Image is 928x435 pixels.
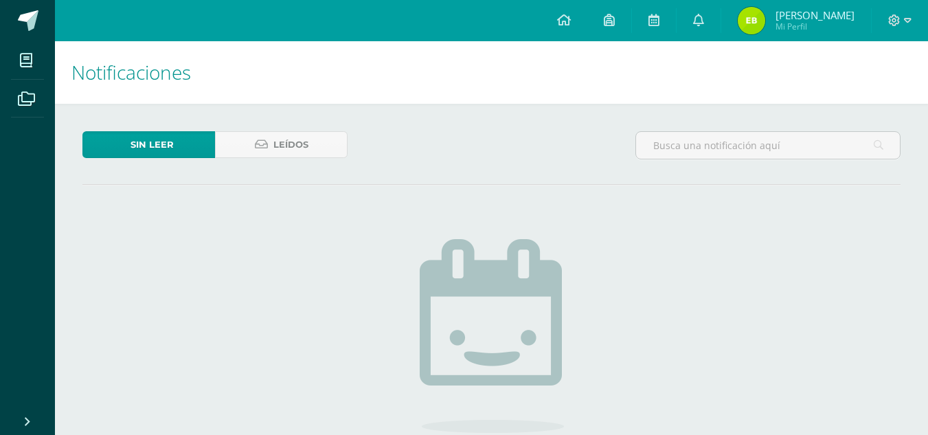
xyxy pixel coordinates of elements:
[131,132,174,157] span: Sin leer
[738,7,765,34] img: 3cd2725538231676abbf48785787e5d9.png
[215,131,348,158] a: Leídos
[420,239,564,433] img: no_activities.png
[636,132,900,159] input: Busca una notificación aquí
[776,21,855,32] span: Mi Perfil
[82,131,215,158] a: Sin leer
[71,59,191,85] span: Notificaciones
[776,8,855,22] span: [PERSON_NAME]
[273,132,308,157] span: Leídos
